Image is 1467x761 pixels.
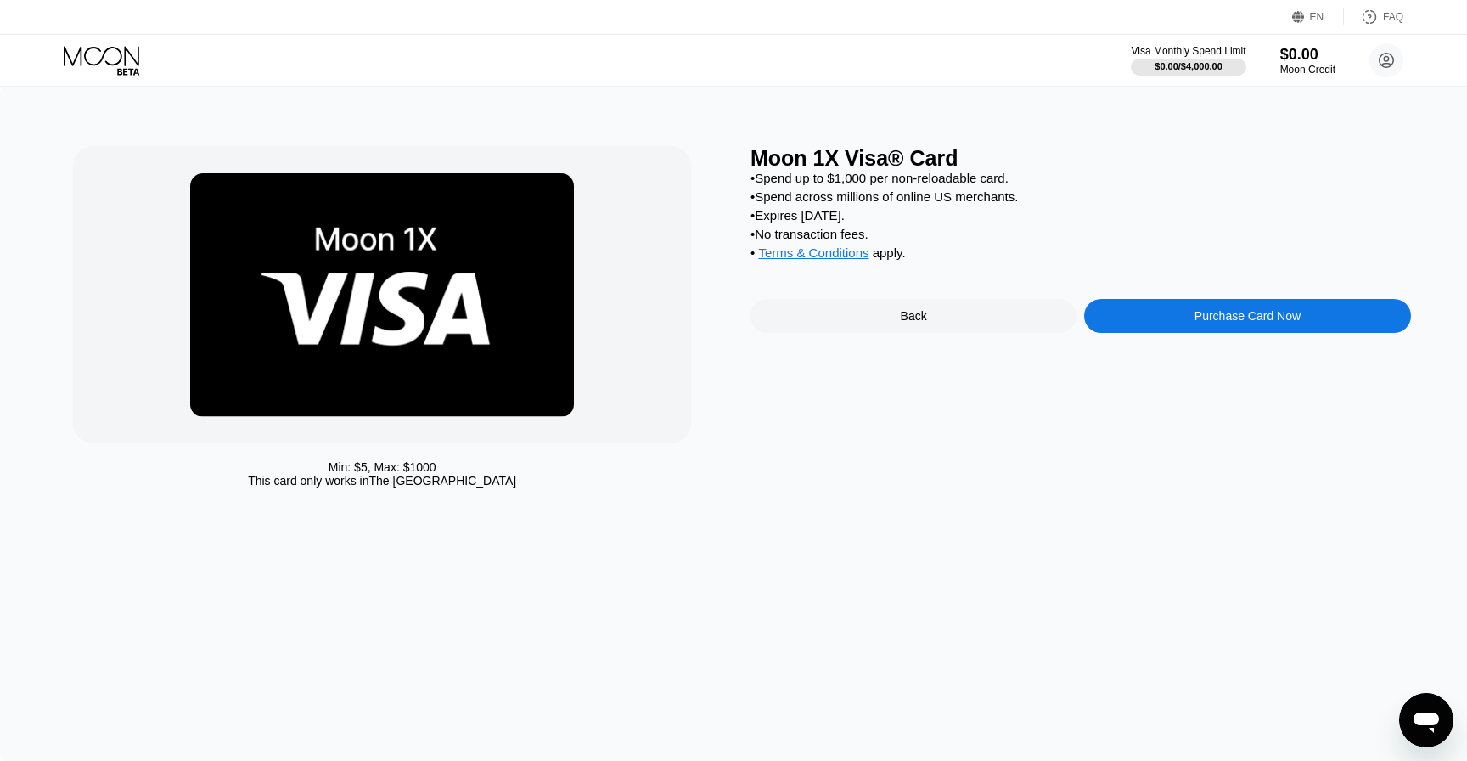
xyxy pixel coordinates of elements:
[750,227,1411,241] div: • No transaction fees.
[329,460,436,474] div: Min: $ 5 , Max: $ 1000
[1131,45,1245,57] div: Visa Monthly Spend Limit
[750,146,1411,171] div: Moon 1X Visa® Card
[1292,8,1344,25] div: EN
[750,299,1076,333] div: Back
[1280,46,1335,64] div: $0.00
[1084,299,1410,333] div: Purchase Card Now
[248,474,516,488] div: This card only works in The [GEOGRAPHIC_DATA]
[901,309,927,323] div: Back
[1399,693,1453,747] iframe: Кнопка запуска окна обмена сообщениями
[1280,46,1335,76] div: $0.00Moon Credit
[1280,64,1335,76] div: Moon Credit
[758,245,868,260] span: Terms & Conditions
[1383,11,1403,23] div: FAQ
[750,208,1411,223] div: • Expires [DATE].
[1310,11,1324,23] div: EN
[758,245,868,264] div: Terms & Conditions
[750,171,1411,185] div: • Spend up to $1,000 per non-reloadable card.
[1131,45,1245,76] div: Visa Monthly Spend Limit$0.00/$4,000.00
[1344,8,1403,25] div: FAQ
[750,189,1411,204] div: • Spend across millions of online US merchants.
[1155,61,1222,71] div: $0.00 / $4,000.00
[1194,309,1301,323] div: Purchase Card Now
[750,245,1411,264] div: • apply .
